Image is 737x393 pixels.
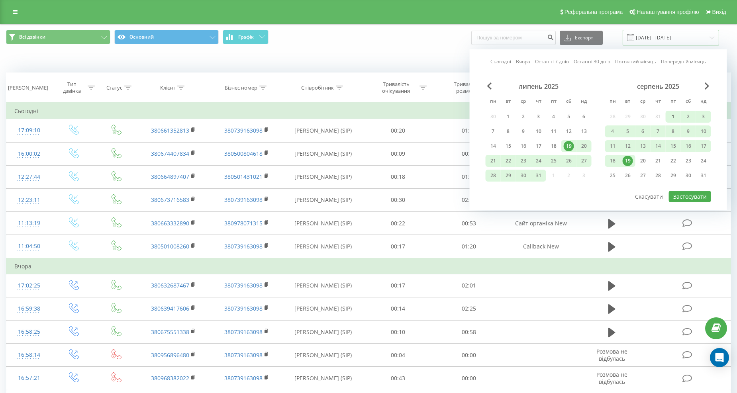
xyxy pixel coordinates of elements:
div: 30 [518,170,529,181]
div: нд 10 серп 2025 р. [696,125,711,137]
button: Застосувати [669,191,711,202]
div: 26 [623,170,633,181]
div: 6 [638,126,648,137]
td: 00:30 [363,188,434,211]
div: 21 [653,156,663,166]
div: чт 3 лип 2025 р. [531,111,546,123]
td: [PERSON_NAME] (SIP) [284,165,363,188]
div: сб 2 серп 2025 р. [681,111,696,123]
td: 01:20 [433,235,504,258]
div: 28 [488,170,498,181]
td: 00:20 [363,119,434,142]
div: нд 3 серп 2025 р. [696,111,711,123]
div: 23 [518,156,529,166]
div: 14 [488,141,498,151]
div: вт 19 серп 2025 р. [620,155,635,167]
td: 00:58 [433,321,504,344]
div: 17:02:25 [14,278,43,293]
input: Пошук за номером [471,31,556,45]
div: сб 5 лип 2025 р. [561,111,576,123]
div: 9 [683,126,694,137]
div: чт 24 лип 2025 р. [531,155,546,167]
a: 380673716583 [151,196,189,203]
div: нд 13 лип 2025 р. [576,125,592,137]
div: 20 [638,156,648,166]
a: 380664897407 [151,173,189,180]
div: 23 [683,156,694,166]
div: пн 28 лип 2025 р. [486,170,501,182]
a: 380639417606 [151,305,189,312]
div: пн 4 серп 2025 р. [605,125,620,137]
div: пт 4 лип 2025 р. [546,111,561,123]
td: [PERSON_NAME] (SIP) [284,321,363,344]
div: 1 [668,111,678,122]
span: Всі дзвінки [19,34,45,40]
div: 24 [533,156,544,166]
a: 380501431021 [224,173,263,180]
div: пн 7 лип 2025 р. [486,125,501,137]
div: 8 [668,126,678,137]
div: Open Intercom Messenger [710,348,729,367]
div: 11 [549,126,559,137]
div: 12:27:44 [14,169,43,185]
div: Тривалість розмови [446,81,488,94]
div: чт 14 серп 2025 р. [651,140,666,152]
div: 1 [503,111,514,122]
div: 11 [608,141,618,151]
div: ср 2 лип 2025 р. [516,111,531,123]
a: 380739163098 [224,127,263,134]
div: 19 [564,141,574,151]
div: 12 [623,141,633,151]
abbr: четвер [533,96,545,108]
td: 00:44 [433,142,504,165]
div: Співробітник [301,84,334,91]
div: 29 [668,170,678,181]
div: ср 6 серп 2025 р. [635,125,651,137]
div: сб 19 лип 2025 р. [561,140,576,152]
td: [PERSON_NAME] (SIP) [284,188,363,211]
div: 16:58:14 [14,347,43,363]
div: сб 26 лип 2025 р. [561,155,576,167]
abbr: п’ятниця [548,96,560,108]
abbr: неділя [698,96,710,108]
div: чт 10 лип 2025 р. [531,125,546,137]
div: 25 [608,170,618,181]
div: 16:59:38 [14,301,43,317]
div: нд 17 серп 2025 р. [696,140,711,152]
span: Реферальна програма [565,9,623,15]
div: вт 22 лип 2025 р. [501,155,516,167]
div: чт 7 серп 2025 р. [651,125,666,137]
div: сб 23 серп 2025 р. [681,155,696,167]
div: вт 1 лип 2025 р. [501,111,516,123]
a: 380663332890 [151,219,189,227]
div: 13 [638,141,648,151]
div: 16:58:25 [14,324,43,340]
a: Поточний місяць [615,58,656,65]
a: 380661352813 [151,127,189,134]
a: 380675551338 [151,328,189,336]
div: 24 [698,156,709,166]
a: 380674407834 [151,150,189,157]
div: нд 24 серп 2025 р. [696,155,711,167]
div: чт 21 серп 2025 р. [651,155,666,167]
div: 2 [683,111,694,122]
div: чт 17 лип 2025 р. [531,140,546,152]
span: Next Month [705,82,710,90]
td: [PERSON_NAME] (SIP) [284,142,363,165]
div: 3 [533,111,544,122]
td: [PERSON_NAME] (SIP) [284,212,363,235]
td: 02:25 [433,297,504,320]
a: 380739163098 [224,328,263,336]
a: Останні 7 днів [535,58,569,65]
abbr: четвер [652,96,664,108]
div: Клієнт [160,84,175,91]
div: вт 8 лип 2025 р. [501,125,516,137]
div: 12 [564,126,574,137]
abbr: п’ятниця [667,96,679,108]
td: 00:53 [433,212,504,235]
div: сб 9 серп 2025 р. [681,125,696,137]
div: 20 [579,141,589,151]
div: 16 [683,141,694,151]
div: 16:00:02 [14,146,43,162]
div: 16:57:21 [14,370,43,386]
